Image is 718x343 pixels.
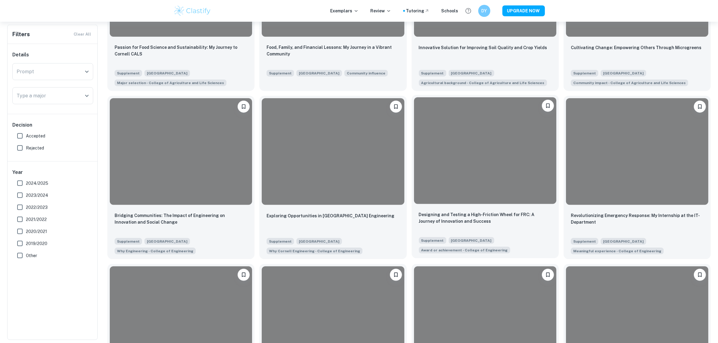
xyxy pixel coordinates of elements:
[371,8,391,14] p: Review
[117,80,224,86] span: Major selection - College of Agriculture and Life Sciences
[419,70,446,77] span: Supplement
[26,204,48,211] span: 2022/2023
[83,68,91,76] button: Open
[12,169,93,176] h6: Year
[571,44,701,51] p: Cultivating Change: Empowering Others Through Microgreens
[144,238,190,245] span: [GEOGRAPHIC_DATA]
[267,212,394,219] p: Exploring Opportunities in Cornell Engineering
[571,247,664,254] span: What is one activity, club, team, organization, work/volunteer experience or family responsibilit...
[694,269,706,281] button: Bookmark
[267,238,294,245] span: Supplement
[694,101,706,113] button: Bookmark
[419,246,510,253] span: What is one award you have received or achievement you have attained that has meant the most to y...
[390,269,402,281] button: Bookmark
[26,228,47,235] span: 2020/2021
[144,70,190,77] span: [GEOGRAPHIC_DATA]
[463,6,473,16] button: Help and Feedback
[421,247,508,253] span: Award or achievement - College of Engineering
[83,92,91,100] button: Open
[571,79,688,86] span: At Cornell CALS, we aim to leave the world better than we found it, so we seek out those who are ...
[571,212,704,225] p: Revolutionizing Emergency Response: My Internship at the IT-Department
[419,237,446,244] span: Supplement
[259,96,406,259] a: BookmarkExploring Opportunities in Cornell EngineeringSupplement[GEOGRAPHIC_DATA]Why do you think...
[267,44,399,57] p: Food, Family, and Financial Lessons: My Journey in a Vibrant Community
[571,70,598,77] span: Supplement
[173,5,212,17] img: Clastify logo
[542,269,554,281] button: Bookmark
[26,216,47,223] span: 2021/2022
[296,70,342,77] span: [GEOGRAPHIC_DATA]
[115,247,196,254] span: Fundamentally, engineering is the application of math, science, and technology to solve complex p...
[478,5,490,17] button: DY
[238,269,250,281] button: Bookmark
[421,80,545,86] span: Agricultural background - College of Agriculture and Life Sciences
[419,44,547,51] p: Innovative Solution for Improving Soil Quality and Crop Yields
[115,212,247,225] p: Bridging Communities: The Impact of Engineering on Innovation and Social Change
[390,101,402,113] button: Bookmark
[26,180,48,187] span: 2024/2025
[115,238,142,245] span: Supplement
[344,69,388,77] span: We all contribute to, and are influenced by, the communities that are meaningful to us. Share how...
[12,51,93,58] h6: Details
[115,79,226,86] span: Why are you drawn to studying the major you have selected and specifically, why do you want to pu...
[412,96,559,259] a: BookmarkDesigning and Testing a High-Friction Wheel for FRC: A Journey of Innovation and SuccessS...
[107,96,255,259] a: BookmarkBridging Communities: The Impact of Engineering on Innovation and Social ChangeSupplement...
[26,133,45,139] span: Accepted
[571,238,598,245] span: Supplement
[267,247,362,254] span: Why do you think you would love to study at Cornell Engineering?
[12,30,30,39] h6: Filters
[238,101,250,113] button: Bookmark
[296,238,342,245] span: [GEOGRAPHIC_DATA]
[449,70,494,77] span: [GEOGRAPHIC_DATA]
[26,145,44,151] span: Rejected
[26,252,37,259] span: Other
[441,8,458,14] a: Schools
[267,70,294,77] span: Supplement
[115,70,142,77] span: Supplement
[419,211,552,225] p: Designing and Testing a High-Friction Wheel for FRC: A Journey of Innovation and Success
[601,238,646,245] span: [GEOGRAPHIC_DATA]
[449,237,494,244] span: [GEOGRAPHIC_DATA]
[406,8,429,14] a: Tutoring
[419,79,547,86] span: Given our agricultural history and commitment to educating the next generation of agriculturalist...
[26,240,47,247] span: 2019/2020
[26,192,48,199] span: 2023/2024
[542,100,554,112] button: Bookmark
[502,5,545,16] button: UPGRADE NOW
[12,121,93,129] h6: Decision
[601,70,646,77] span: [GEOGRAPHIC_DATA]
[481,8,488,14] h6: DY
[573,80,686,86] span: Community impact - College of Agriculture and Life Sciences
[269,248,360,254] span: Why Cornell Engineering - College of Engineering
[115,44,247,57] p: Passion for Food Science and Sustainability: My Journey to Cornell CALS
[117,248,193,254] span: Why Engineering - College of Engineering
[564,96,711,259] a: BookmarkRevolutionizing Emergency Response: My Internship at the IT-DepartmentSupplement[GEOGRAPH...
[573,248,661,254] span: Meaningful experience - College of Engineering
[347,71,385,76] span: Community influence
[331,8,359,14] p: Exemplars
